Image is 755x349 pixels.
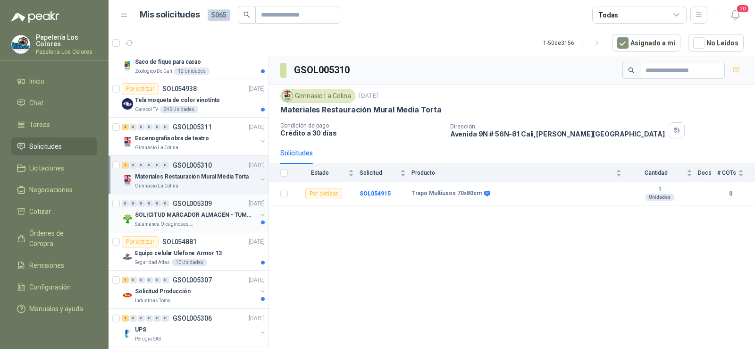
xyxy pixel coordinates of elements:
[305,188,342,199] div: Por cotizar
[543,35,604,51] div: 1 - 50 de 3156
[11,11,59,23] img: Logo peakr
[36,34,97,47] p: Papelería Los Colores
[122,198,267,228] a: 0 0 0 0 0 0 GSOL005309[DATE] Company LogoSOLICITUD MARCADOR ALMACEN - TUMACOSalamanca Oleaginosas...
[146,315,153,322] div: 0
[249,276,265,285] p: [DATE]
[11,137,97,155] a: Solicitudes
[135,335,161,343] p: Perugia SAS
[360,164,411,182] th: Solicitud
[736,4,749,13] span: 20
[11,256,97,274] a: Remisiones
[360,190,391,197] a: SOL054915
[727,7,744,24] button: 20
[130,277,137,283] div: 0
[29,76,44,86] span: Inicio
[122,289,133,301] img: Company Logo
[162,238,197,245] p: SOL054881
[628,67,635,74] span: search
[249,161,265,170] p: [DATE]
[135,211,252,220] p: SOLICITUD MARCADOR ALMACEN - TUMACO
[411,164,627,182] th: Producto
[135,144,178,152] p: Gimnasio La Colina
[688,34,744,52] button: No Leídos
[130,315,137,322] div: 0
[11,300,97,318] a: Manuales y ayuda
[130,124,137,130] div: 0
[135,134,209,143] p: Escenografia obra de teatro
[698,164,717,182] th: Docs
[135,58,201,67] p: Saco de fique para cacao
[208,9,230,21] span: 5065
[172,259,207,266] div: 10 Unidades
[598,10,618,20] div: Todas
[154,315,161,322] div: 0
[122,124,129,130] div: 4
[154,162,161,169] div: 0
[280,129,443,137] p: Crédito a 30 días
[122,313,267,343] a: 1 0 0 0 0 0 GSOL005306[DATE] Company LogoUPSPerugia SAS
[162,85,197,92] p: SOL054938
[138,200,145,207] div: 0
[135,106,158,113] p: Caracol TV
[160,106,198,113] div: 245 Unidades
[135,172,249,181] p: Materiales Restauración Mural Media Torta
[280,89,355,103] div: Gimnasio La Colina
[29,260,64,271] span: Remisiones
[154,200,161,207] div: 0
[146,200,153,207] div: 0
[135,297,170,305] p: Industrias Tomy
[29,141,62,152] span: Solicitudes
[627,170,685,176] span: Cantidad
[11,224,97,253] a: Órdenes de Compra
[122,98,133,110] img: Company Logo
[122,277,129,283] div: 1
[109,232,268,271] a: Por cotizarSOL054881[DATE] Company LogoEquipo celular Ulefone Armor 13Seguridad Atlas10 Unidades
[122,213,133,224] img: Company Logo
[122,160,267,190] a: 1 0 0 0 0 0 GSOL005310[DATE] Company LogoMateriales Restauración Mural Media TortaGimnasio La Colina
[146,277,153,283] div: 0
[645,194,674,201] div: Unidades
[450,123,665,130] p: Dirección
[29,282,71,292] span: Configuración
[294,164,360,182] th: Estado
[146,162,153,169] div: 0
[122,328,133,339] img: Company Logo
[29,119,50,130] span: Tareas
[282,91,293,101] img: Company Logo
[173,315,212,322] p: GSOL005306
[140,8,200,22] h1: Mis solicitudes
[122,251,133,263] img: Company Logo
[243,11,250,18] span: search
[135,259,170,266] p: Seguridad Atlas
[135,182,178,190] p: Gimnasio La Colina
[29,98,43,108] span: Chat
[109,79,268,118] a: Por cotizarSOL054938[DATE] Company LogoTela moqueta de color vinotintoCaracol TV245 Unidades
[138,124,145,130] div: 0
[154,277,161,283] div: 0
[411,190,482,197] b: Trapo Multiusos 70x80cm
[29,206,51,217] span: Cotizar
[450,130,665,138] p: Avenida 9N # 56N-81 Cali , [PERSON_NAME][GEOGRAPHIC_DATA]
[612,34,680,52] button: Asignado a mi
[11,94,97,112] a: Chat
[162,277,169,283] div: 0
[122,136,133,148] img: Company Logo
[280,122,443,129] p: Condición de pago
[122,121,267,152] a: 4 0 0 0 0 0 GSOL005311[DATE] Company LogoEscenografia obra de teatroGimnasio La Colina
[249,85,265,94] p: [DATE]
[717,170,736,176] span: # COTs
[627,186,692,194] b: 1
[173,200,212,207] p: GSOL005309
[11,72,97,90] a: Inicio
[174,68,210,75] div: 12 Unidades
[717,189,744,198] b: 0
[122,175,133,186] img: Company Logo
[122,236,159,247] div: Por cotizar
[280,105,442,115] p: Materiales Restauración Mural Media Torta
[173,277,212,283] p: GSOL005307
[109,41,268,79] a: Por cotizarSOL054940[DATE] Company LogoSaco de fique para cacaoZoologico De Cali12 Unidades
[11,203,97,221] a: Cotizar
[29,185,73,195] span: Negociaciones
[173,124,212,130] p: GSOL005311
